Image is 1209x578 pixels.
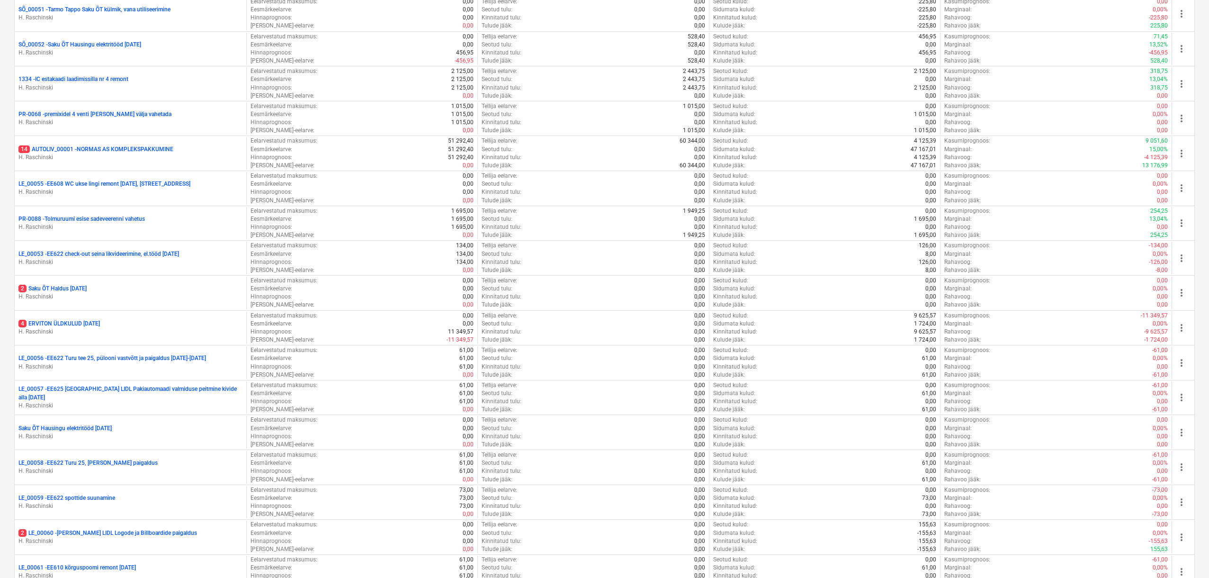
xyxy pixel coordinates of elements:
[251,126,314,135] p: [PERSON_NAME]-eelarve :
[914,67,936,75] p: 2 125,00
[1150,67,1168,75] p: 318,75
[18,6,170,14] p: SÕ_00051 - Tarmo Tappo Saku ÕT külmik, vana utiliseerimine
[694,14,705,22] p: 0,00
[713,6,755,14] p: Sidumata kulud :
[251,33,317,41] p: Eelarvestatud maksumus :
[18,188,242,196] p: H. Raschinski
[18,215,242,231] div: PR-0088 -Tolmuruumi esise sadeveerenni vahetusH. Raschinski
[925,75,936,83] p: 0,00
[18,285,242,301] div: 2Saku ÕT Haldus [DATE]H. Raschinski
[18,354,206,362] p: LE_00056 - EE622 Turu tee 25, pülooni vastvõtt ja paigaldus [DATE]-[DATE]
[1149,75,1168,83] p: 13,04%
[1176,392,1187,403] span: more_vert
[694,223,705,231] p: 0,00
[914,231,936,239] p: 1 695,00
[18,402,242,410] p: H. Raschinski
[713,126,745,135] p: Kulude jääk :
[18,154,242,162] p: H. Raschinski
[18,14,242,22] p: H. Raschinski
[694,242,705,250] p: 0,00
[18,223,242,231] p: H. Raschinski
[925,172,936,180] p: 0,00
[713,154,757,162] p: Kinnitatud kulud :
[482,84,521,92] p: Kinnitatud tulu :
[251,92,314,100] p: [PERSON_NAME]-eelarve :
[1176,287,1187,298] span: more_vert
[18,467,242,475] p: H. Raschinski
[680,162,705,170] p: 60 344,00
[463,33,474,41] p: 0,00
[482,6,512,14] p: Seotud tulu :
[451,84,474,92] p: 2 125,00
[482,14,521,22] p: Kinnitatud tulu :
[455,57,474,65] p: -456,95
[944,41,972,49] p: Marginaal :
[925,197,936,205] p: 0,00
[1157,172,1168,180] p: 0,00
[18,529,197,537] p: LE_00060 - [PERSON_NAME] LIDL Logode ja Billboardide paigaldus
[251,223,292,231] p: Hinnaprognoos :
[451,75,474,83] p: 2 125,00
[914,126,936,135] p: 1 015,00
[18,250,242,266] div: LE_00053 -EE622 check-out seina likvideerimine, el.tööd [DATE]H. Raschinski
[251,145,292,154] p: Eesmärkeelarve :
[694,145,705,154] p: 0,00
[1149,14,1168,22] p: -225,80
[1176,182,1187,194] span: more_vert
[18,145,30,153] span: 14
[911,162,936,170] p: 47 167,01
[482,172,517,180] p: Tellija eelarve :
[1150,57,1168,65] p: 528,40
[713,33,748,41] p: Seotud kulud :
[713,75,755,83] p: Sidumata kulud :
[18,145,242,162] div: 14AUTOLIV_00001 -NORMAS AS KOMPLEKSPAKKUMINEH. Raschinski
[713,207,748,215] p: Seotud kulud :
[944,110,972,118] p: Marginaal :
[18,502,242,510] p: H. Raschinski
[694,118,705,126] p: 0,00
[482,67,517,75] p: Tellija eelarve :
[713,145,755,154] p: Sidumata kulud :
[925,207,936,215] p: 0,00
[1176,8,1187,19] span: more_vert
[18,320,27,327] span: 4
[251,137,317,145] p: Eelarvestatud maksumus :
[18,285,87,293] p: Saku ÕT Haldus [DATE]
[694,215,705,223] p: 0,00
[713,223,757,231] p: Kinnitatud kulud :
[18,110,242,126] div: PR-0068 -premixidel 4 venti [PERSON_NAME] välja vahetadaH. Raschinski
[694,92,705,100] p: 0,00
[713,67,748,75] p: Seotud kulud :
[680,137,705,145] p: 60 344,00
[1176,357,1187,369] span: more_vert
[944,223,972,231] p: Rahavoog :
[251,102,317,110] p: Eelarvestatud maksumus :
[251,154,292,162] p: Hinnaprognoos :
[251,22,314,30] p: [PERSON_NAME]-eelarve :
[944,102,990,110] p: Kasumiprognoos :
[482,154,521,162] p: Kinnitatud tulu :
[1157,197,1168,205] p: 0,00
[482,188,521,196] p: Kinnitatud tulu :
[1153,180,1168,188] p: 0,00%
[944,207,990,215] p: Kasumiprognoos :
[694,172,705,180] p: 0,00
[688,57,705,65] p: 528,40
[251,242,317,250] p: Eelarvestatud maksumus :
[944,14,972,22] p: Rahavoog :
[18,363,242,371] p: H. Raschinski
[914,215,936,223] p: 1 695,00
[482,242,517,250] p: Tellija eelarve :
[451,102,474,110] p: 1 015,00
[18,459,242,475] div: LE_00058 -EE622 Turu 25, [PERSON_NAME] paigaldusH. Raschinski
[18,564,136,572] p: LE_00061 - EE610 kõrguspoomi remont [DATE]
[251,172,317,180] p: Eelarvestatud maksumus :
[451,67,474,75] p: 2 125,00
[18,285,27,292] span: 2
[694,197,705,205] p: 0,00
[18,320,100,328] p: ERVITON ÜLDKULUD [DATE]
[18,328,242,336] p: H. Raschinski
[917,6,936,14] p: -225,80
[1149,41,1168,49] p: 13,52%
[688,33,705,41] p: 528,40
